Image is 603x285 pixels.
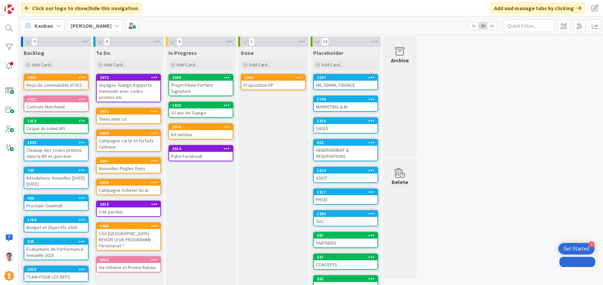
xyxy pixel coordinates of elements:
[24,96,88,102] div: 1927
[314,211,377,226] div: 1296SAC
[4,4,14,14] img: Visit kanbanzone.com
[317,277,377,281] div: 332
[71,22,112,29] b: [PERSON_NAME]
[96,256,161,272] a: 2015Vie Urbaine et Promo Rabais
[24,239,88,245] div: 325
[24,81,88,89] div: Reçu de commandite d'OES
[172,125,233,129] div: 2070
[96,157,161,174] a: 2067Nouvelles Règles Reps
[27,267,88,272] div: 2018
[24,167,88,174] div: 745
[24,217,88,232] div: 1754Budget et Objectifs 2026
[24,195,88,210] div: 400Prochain Townhall
[321,38,329,46] span: 14
[32,62,53,68] span: Add Card...
[100,202,160,207] div: 2016
[27,75,88,80] div: 1990
[97,186,160,195] div: Campagne Acheter local
[96,129,161,152] a: 2068Campagne carte et forfaits cadeaux
[177,38,182,46] span: 4
[169,81,233,96] div: Projet Pilote Forfaits Signature
[564,245,589,252] div: Get Started
[97,75,160,102] div: 2072Voyages Tuango Rapports mensuels avec codes promos etc
[27,218,88,222] div: 1754
[169,102,233,108] div: 1930
[317,233,377,238] div: 307
[469,22,478,29] span: 1x
[314,102,377,111] div: MARKETING & BI
[241,81,305,89] div: Proposition DP
[487,22,496,29] span: 3x
[4,271,14,281] img: avatar
[24,146,88,161] div: Cleanup des codes promos dans la BD et question
[313,167,378,183] a: 1214ASKIT
[317,168,377,173] div: 1214
[313,232,378,248] a: 307PARTNERS
[96,179,161,195] a: 2038Campagne Acheter local
[317,75,377,80] div: 1597
[317,211,377,216] div: 1296
[96,74,161,102] a: 2072Voyages Tuango Rapports mensuels avec codes promos etc
[96,222,161,251] a: 1386CAA [GEOGRAPHIC_DATA] - REVOIR LEUR PROGRAMME - Partenariat ?
[24,118,88,124] div: 1419
[558,243,595,255] div: Open Get Started checklist, remaining modules: 4
[314,174,377,182] div: ASKIT
[97,108,160,123] div: 2071Taxes inter co
[97,263,160,272] div: Vie Urbaine et Promo Rabais
[314,118,377,133] div: 1218SALES
[32,38,37,46] span: 9
[97,136,160,151] div: Campagne carte et forfaits cadeaux
[24,245,88,260] div: Évaluations de Performance Annuelle 2025
[24,238,89,260] a: 325Évaluations de Performance Annuelle 2025
[24,49,44,56] span: Backlog
[96,49,110,56] span: To Do
[241,74,306,90] a: 2066Proposition DP
[313,74,378,90] a: 1597HR, ADMIN, FINANCE
[24,223,88,232] div: Budget et Objectifs 2026
[100,224,160,228] div: 1386
[97,108,160,115] div: 2071
[169,124,233,139] div: 2070Kit médias
[24,140,88,146] div: 1542
[169,108,233,117] div: 15 ans de Tuango
[321,62,343,68] span: Add Card...
[96,108,161,124] a: 2071Taxes inter co
[24,118,88,133] div: 1419Cirque du soleil API
[21,2,142,14] div: Click our logo to show/hide this navigation
[27,196,88,201] div: 400
[104,62,126,68] span: Add Card...
[24,195,89,211] a: 400Prochain Townhall
[168,74,233,96] a: 2069Projet Pilote Forfaits Signature
[172,146,233,151] div: 2014
[97,130,160,151] div: 2068Campagne carte et forfaits cadeaux
[391,56,409,64] div: Archive
[97,75,160,81] div: 2072
[100,258,160,262] div: 2015
[24,216,89,232] a: 1754Budget et Objectifs 2026
[97,229,160,250] div: CAA [GEOGRAPHIC_DATA] - REVOIR LEUR PROGRAMME - Partenariat ?
[177,62,198,68] span: Add Card...
[172,75,233,80] div: 2069
[317,255,377,260] div: 327
[24,217,88,223] div: 1754
[317,119,377,123] div: 1218
[34,22,53,30] span: Kanban
[168,145,233,161] a: 2014Pubs Facebook
[97,201,160,207] div: 2016
[100,75,160,80] div: 2072
[97,207,160,216] div: Cité perdue
[314,189,377,195] div: 1217
[24,174,88,188] div: Résolutions Annuelles [DATE]-[DATE]
[24,96,88,111] div: 1927Contrats Marchand
[24,75,88,89] div: 1990Reçu de commandite d'OES
[314,189,377,204] div: 1217PROD
[241,75,305,81] div: 2066
[24,74,89,90] a: 1990Reçu de commandite d'OES
[314,276,377,282] div: 332
[490,2,585,14] div: Add and manage tabs by clicking
[314,254,377,260] div: 327
[168,49,197,56] span: In Progress
[169,124,233,130] div: 2070
[168,123,233,140] a: 2070Kit médias
[314,81,377,89] div: HR, ADMIN, FINANCE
